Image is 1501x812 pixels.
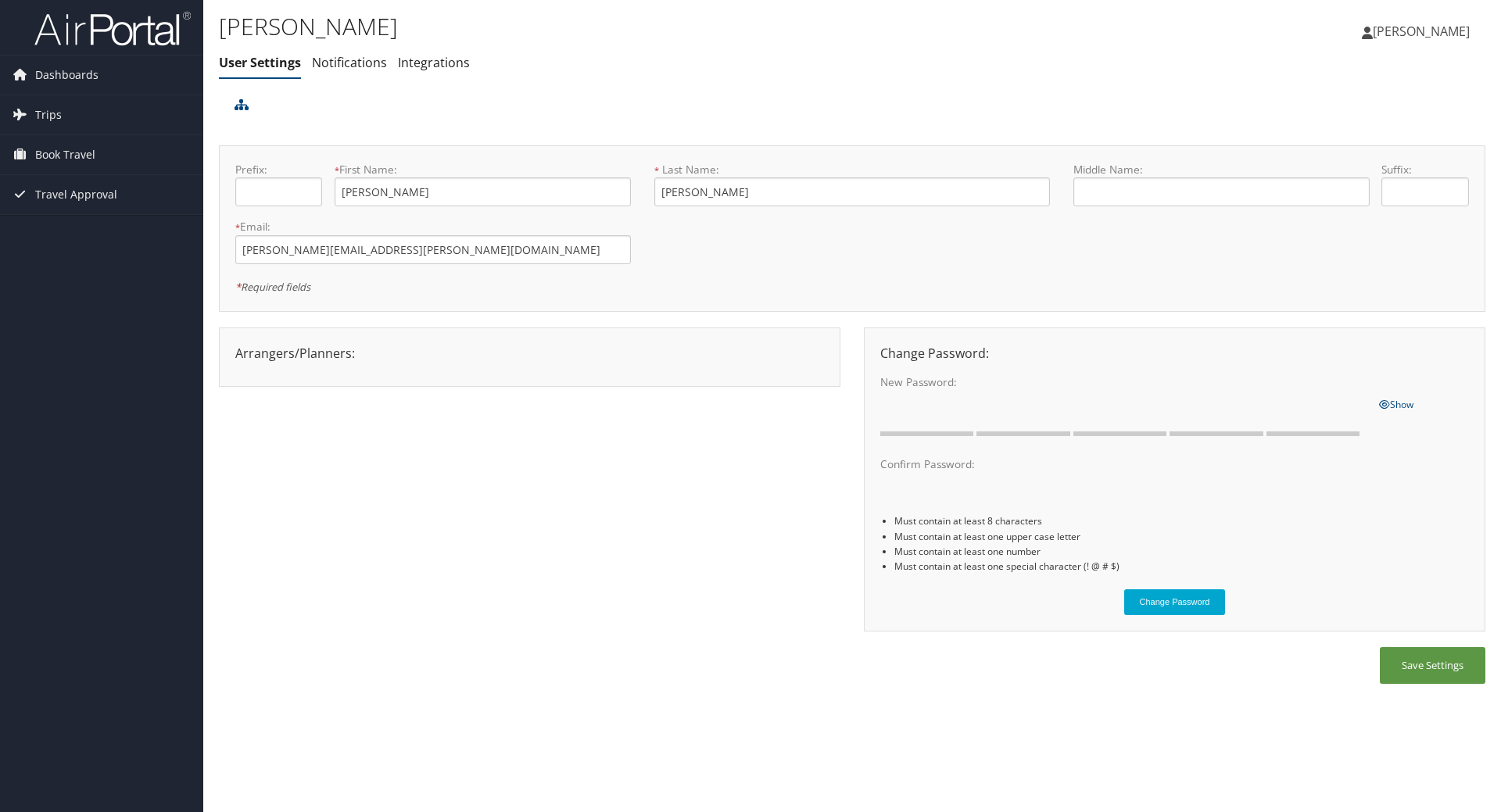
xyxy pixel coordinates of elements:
[1373,23,1470,40] span: [PERSON_NAME]
[1362,8,1485,55] a: [PERSON_NAME]
[312,54,387,71] a: Notifications
[35,95,62,134] span: Trips
[894,513,1469,528] li: Must contain at least 8 characters
[34,10,191,47] img: airportal-logo.png
[35,135,95,174] span: Book Travel
[1379,398,1413,411] span: Show
[894,544,1469,559] li: Must contain at least one number
[235,280,310,294] em: Required fields
[894,529,1469,544] li: Must contain at least one upper case letter
[1073,162,1370,177] label: Middle Name:
[219,54,301,71] a: User Settings
[35,55,99,95] span: Dashboards
[35,175,117,214] span: Travel Approval
[235,219,631,234] label: Email:
[1381,162,1468,177] label: Suffix:
[1124,589,1226,615] button: Change Password
[1379,395,1413,412] a: Show
[654,162,1050,177] label: Last Name:
[224,344,836,363] div: Arrangers/Planners:
[235,162,322,177] label: Prefix:
[398,54,470,71] a: Integrations
[335,162,631,177] label: First Name:
[1380,647,1485,684] button: Save Settings
[880,374,1367,390] label: New Password:
[894,559,1469,574] li: Must contain at least one special character (! @ # $)
[219,10,1063,43] h1: [PERSON_NAME]
[869,344,1481,363] div: Change Password:
[880,456,1367,472] label: Confirm Password:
